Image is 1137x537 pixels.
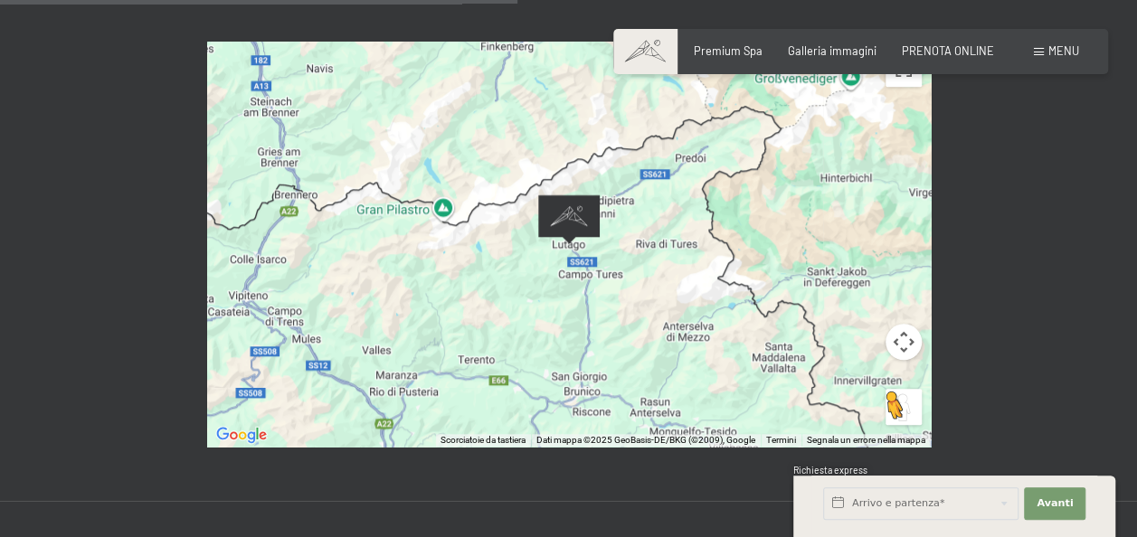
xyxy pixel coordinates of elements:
[1048,43,1079,58] span: Menu
[212,423,271,447] a: Visualizza questa zona in Google Maps (in una nuova finestra)
[1024,487,1085,520] button: Avanti
[536,435,755,445] span: Dati mappa ©2025 GeoBasis-DE/BKG (©2009), Google
[538,194,600,244] div: Alpine Luxury SPA Resort SCHWARZENSTEIN
[766,435,796,445] a: Termini
[886,324,922,360] button: Controlli di visualizzazione della mappa
[788,43,876,58] a: Galleria immagini
[694,43,763,58] a: Premium Spa
[441,434,526,447] button: Scorciatoie da tastiera
[902,43,994,58] a: PRENOTA ONLINE
[807,435,925,445] a: Segnala un errore nella mappa
[886,389,922,425] button: Trascina Pegman sulla mappa per aprire Street View
[212,423,271,447] img: Google
[1037,496,1073,511] span: Avanti
[793,465,867,476] span: Richiesta express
